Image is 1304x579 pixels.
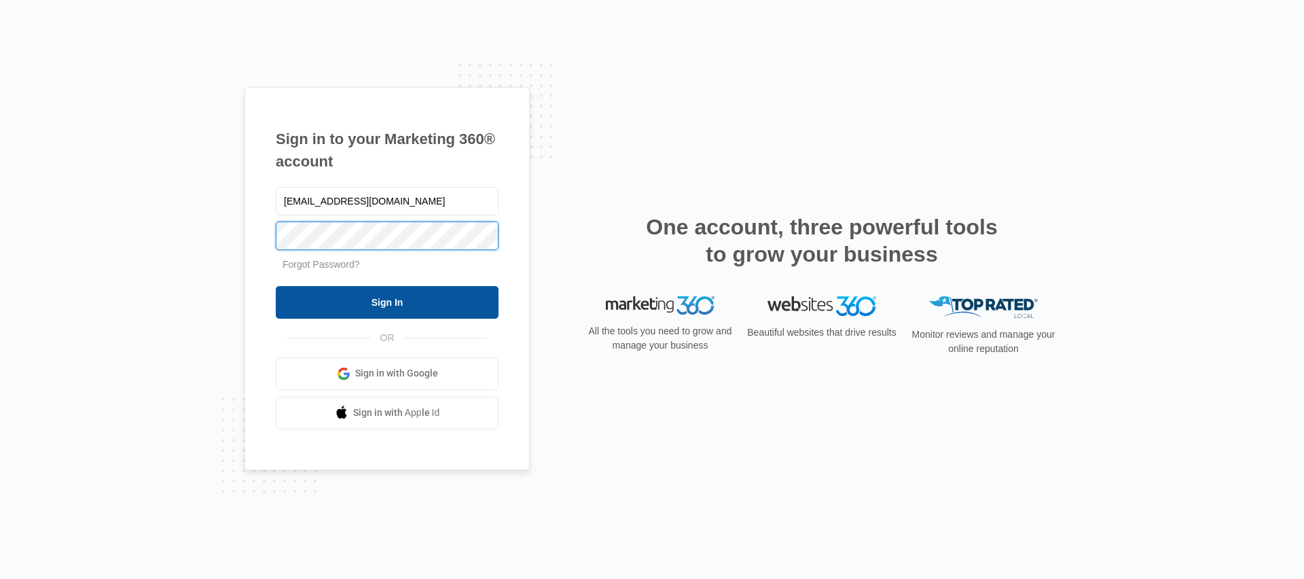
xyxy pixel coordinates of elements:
h1: Sign in to your Marketing 360® account [276,128,499,173]
input: Sign In [276,286,499,319]
img: Marketing 360 [606,296,714,315]
a: Forgot Password? [283,259,360,270]
a: Sign in with Apple Id [276,397,499,429]
input: Email [276,187,499,215]
p: Beautiful websites that drive results [746,326,898,340]
img: Websites 360 [767,296,876,316]
span: Sign in with Google [355,366,438,381]
p: All the tools you need to grow and manage your business [584,324,736,353]
img: Top Rated Local [929,296,1038,319]
h2: One account, three powerful tools to grow your business [642,213,1002,268]
a: Sign in with Google [276,357,499,390]
span: OR [371,331,404,345]
p: Monitor reviews and manage your online reputation [907,328,1059,356]
span: Sign in with Apple Id [353,406,440,420]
